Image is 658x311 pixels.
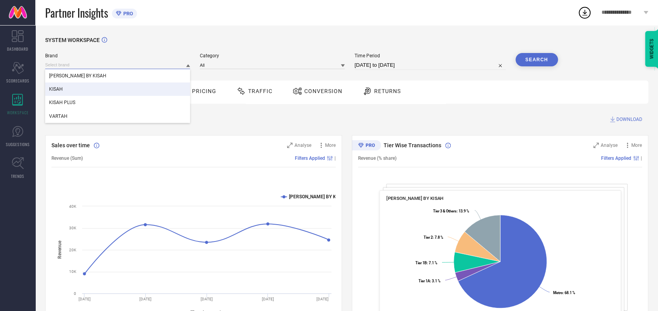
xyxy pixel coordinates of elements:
[45,53,190,59] span: Brand
[192,88,216,94] span: Pricing
[433,209,457,213] tspan: Tier 3 & Others
[79,297,91,301] text: [DATE]
[553,291,562,295] tspan: Metro
[6,141,30,147] span: SUGGESTIONS
[631,143,642,148] span: More
[45,82,190,96] div: KISAH
[294,143,311,148] span: Analyse
[355,60,506,70] input: Select time period
[45,61,190,69] input: Select brand
[418,278,430,283] tspan: Tier 1A
[415,261,427,265] tspan: Tier 1B
[69,269,77,274] text: 10K
[51,155,83,161] span: Revenue (Sum)
[325,143,336,148] span: More
[49,86,63,92] span: KISAH
[553,291,575,295] text: : 68.1 %
[601,155,631,161] span: Filters Applied
[69,248,77,252] text: 20K
[7,46,28,52] span: DASHBOARD
[616,115,642,123] span: DOWNLOAD
[433,209,469,213] text: : 13.9 %
[423,235,443,240] text: : 7.8 %
[51,142,90,148] span: Sales over time
[578,5,592,20] div: Open download list
[248,88,272,94] span: Traffic
[74,291,76,296] text: 0
[316,297,329,301] text: [DATE]
[121,11,133,16] span: PRO
[287,143,292,148] svg: Zoom
[415,261,437,265] text: : 7.1 %
[49,73,106,79] span: [PERSON_NAME] BY KISAH
[7,110,29,115] span: WORKSPACE
[374,88,401,94] span: Returns
[423,235,432,240] tspan: Tier 2
[45,96,190,109] div: KISAH PLUS
[418,278,440,283] text: : 3.1 %
[515,53,558,66] button: Search
[262,297,274,301] text: [DATE]
[593,143,599,148] svg: Zoom
[289,194,347,199] text: [PERSON_NAME] BY KISAH
[45,5,108,21] span: Partner Insights
[45,69,190,82] div: AMODH BY KISAH
[355,53,506,59] span: Time Period
[200,53,345,59] span: Category
[641,155,642,161] span: |
[49,113,68,119] span: VARTAH
[69,204,77,209] text: 40K
[6,78,29,84] span: SCORECARDS
[45,110,190,123] div: VARTAH
[49,100,75,105] span: KISAH PLUS
[358,155,397,161] span: Revenue (% share)
[57,240,62,259] tspan: Revenue
[601,143,618,148] span: Analyse
[334,155,336,161] span: |
[45,37,100,43] span: SYSTEM WORKSPACE
[304,88,342,94] span: Conversion
[11,173,24,179] span: TRENDS
[384,142,441,148] span: Tier Wise Transactions
[201,297,213,301] text: [DATE]
[386,196,443,201] span: [PERSON_NAME] BY KISAH
[352,140,381,152] div: Premium
[69,226,77,230] text: 30K
[139,297,152,301] text: [DATE]
[295,155,325,161] span: Filters Applied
